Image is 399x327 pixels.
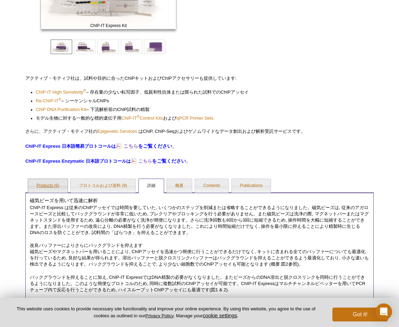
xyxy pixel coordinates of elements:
[138,129,143,134] span: は
[28,179,67,193] a: Products (6)
[25,129,97,134] span: さらに、アクティブ・モティフ社の
[30,197,369,204] h4: 磁気ビーズを用いて迅速に解析
[117,107,127,112] span: ChIP
[36,97,61,104] a: Re-ChIP-IT®
[131,158,152,164] a: こちら
[116,143,138,149] a: こちら
[25,144,116,149] strong: ChIP-IT Express 日本語簡易プロトコールは
[167,179,192,193] a: 概要
[71,179,135,193] a: プロトコルおよび資料 (9)
[221,89,231,95] span: ChIP
[139,179,164,193] a: 詳細
[30,274,369,293] p: バックグラウンドを抑えることに加え, ChIP-IT ExpressではDNA精製の必要がなくなりました。またビーズからのDNA溶出と脱クロスリンクを同時に行うことができるようになりました。この...
[162,76,172,81] span: ChIP
[177,115,213,121] span: qPCR Primer Sets
[83,89,86,96] a: ®
[143,129,175,134] span: ChIP, ChIP-Seq
[36,98,61,103] span: Re-ChIP-IT
[59,97,61,101] sup: ®
[232,179,271,193] a: Publications
[25,158,131,164] strong: ChIP-IT Express Enzymatic 日本語プロトコールは
[172,143,177,149] span: 。
[42,22,175,29] span: ChIP-IT Express Kit
[36,106,86,113] a: ChIP DNA Purification Kit
[121,115,163,121] span: ChIP-IT Control Kits
[86,107,150,112] span: – 下流解析前の 試料の精製
[83,89,249,95] span: – 存在量の少ない転写因子、低親和性抗体または限られた試料での アッセイ
[138,143,172,149] span: をご覧ください
[124,143,138,149] strong: こちら
[36,107,86,112] span: ChIP DNA Purification Kit
[36,89,83,96] a: ChIP-IT High Sensitivity
[97,98,109,103] span: ChIPs
[97,129,137,134] a: Epigenetic Services
[30,205,369,236] p: ChIP-IT Express は従来のChIPアッセイでは時間を要していた, いくつかのステップを削減または省略することができるようになりました。磁気ビーズは, 従来のアガロースビーズと比較し...
[36,115,121,121] span: モデル生物に対する一般的な標的遺伝子用
[163,115,177,121] span: および
[125,76,135,81] span: ChIP
[11,306,321,319] p: This website uses cookies to provide necessary site functionality and improve your online experie...
[61,98,109,103] span: – シーケンシャル
[137,114,140,119] sup: ®
[30,249,369,267] p: 磁気ビーズやマグネットバーを用いることにより, ChIPアッセイを迅速かつ簡便に行うことができるだけでなく, キットに含まれる全てのバッファーについても最適化を行っているため, 良好な結果が得ら...
[145,313,173,318] a: Privacy Policy
[121,115,163,122] a: ChIP-IT®Control Kits
[152,158,186,164] span: をご覧ください
[30,243,369,249] h4: 改良バッファーによりさらにバックグランドを抑えます
[186,158,191,164] span: 。
[195,179,228,193] a: Contents
[175,129,305,134] span: およびゲノムワイドなデータ創出および解析受託サービスです。
[25,76,236,81] span: アクティブ・モティフ社は、試料や目的に合った キットおよび アクセサリーも提供しています:
[332,308,388,321] button: Got it!
[203,312,237,318] button: cookie settings
[177,115,213,122] a: qPCR Primer Sets
[138,158,152,164] strong: こちら
[375,303,392,320] div: Open Intercom Messenger
[36,89,83,95] span: ChIP-IT High Sensitivity
[83,88,86,93] sup: ®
